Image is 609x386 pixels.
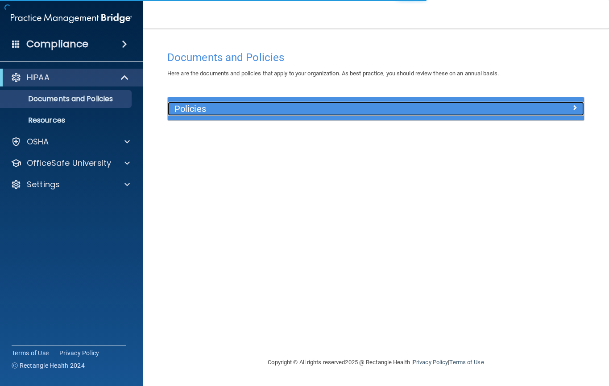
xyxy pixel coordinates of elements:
[213,348,539,377] div: Copyright © All rights reserved 2025 @ Rectangle Health | |
[12,349,49,357] a: Terms of Use
[174,104,473,114] h5: Policies
[11,72,129,83] a: HIPAA
[6,94,128,103] p: Documents and Policies
[59,349,99,357] a: Privacy Policy
[449,359,484,365] a: Terms of Use
[11,136,130,147] a: OSHA
[27,179,60,190] p: Settings
[11,9,132,27] img: PMB logo
[27,72,50,83] p: HIPAA
[12,361,85,370] span: Ⓒ Rectangle Health 2024
[11,158,130,168] a: OfficeSafe University
[167,70,499,77] span: Here are the documents and policies that apply to your organization. As best practice, you should...
[11,179,130,190] a: Settings
[6,116,128,125] p: Resources
[27,158,111,168] p: OfficeSafe University
[413,359,448,365] a: Privacy Policy
[26,38,88,50] h4: Compliance
[167,52,584,63] h4: Documents and Policies
[174,102,577,116] a: Policies
[27,136,49,147] p: OSHA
